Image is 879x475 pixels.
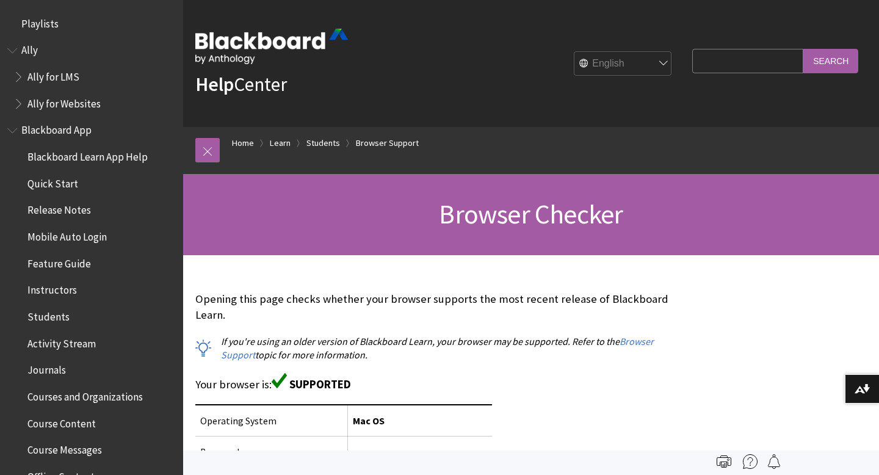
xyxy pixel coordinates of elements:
td: Operating System [195,405,348,437]
span: Quick Start [27,173,78,190]
span: SUPPORTED [289,377,351,391]
span: Courses and Organizations [27,386,143,403]
span: Instructors [27,280,77,297]
select: Site Language Selector [574,52,672,76]
span: Blackboard Learn App Help [27,147,148,163]
a: Students [306,136,340,151]
img: Follow this page [767,454,781,469]
span: Course Content [27,413,96,430]
span: Activity Stream [27,333,96,350]
span: Feature Guide [27,253,91,270]
span: Ally for Websites [27,93,101,110]
a: HelpCenter [195,72,287,96]
span: en [353,446,363,458]
p: Your browser is: [195,373,686,393]
span: Ally [21,40,38,57]
span: Course Messages [27,440,102,457]
span: Mac OS [353,415,385,427]
a: Browser Support [221,335,654,361]
span: Blackboard App [21,120,92,137]
a: Learn [270,136,291,151]
img: Blackboard by Anthology [195,29,348,64]
span: Browser Checker [439,197,623,231]
a: Browser Support [356,136,419,151]
nav: Book outline for Playlists [7,13,176,34]
span: Students [27,306,70,323]
nav: Book outline for Anthology Ally Help [7,40,176,114]
p: Opening this page checks whether your browser supports the most recent release of Blackboard Learn. [195,291,686,323]
td: Browser Language [195,437,348,468]
img: Green supported icon [272,373,287,388]
strong: Help [195,72,234,96]
p: If you're using an older version of Blackboard Learn, your browser may be supported. Refer to the... [195,335,686,362]
span: Playlists [21,13,59,30]
a: Home [232,136,254,151]
img: More help [743,454,758,469]
input: Search [803,49,858,73]
span: Journals [27,360,66,377]
span: Release Notes [27,200,91,217]
span: Ally for LMS [27,67,79,83]
img: Print [717,454,731,469]
span: Mobile Auto Login [27,227,107,243]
